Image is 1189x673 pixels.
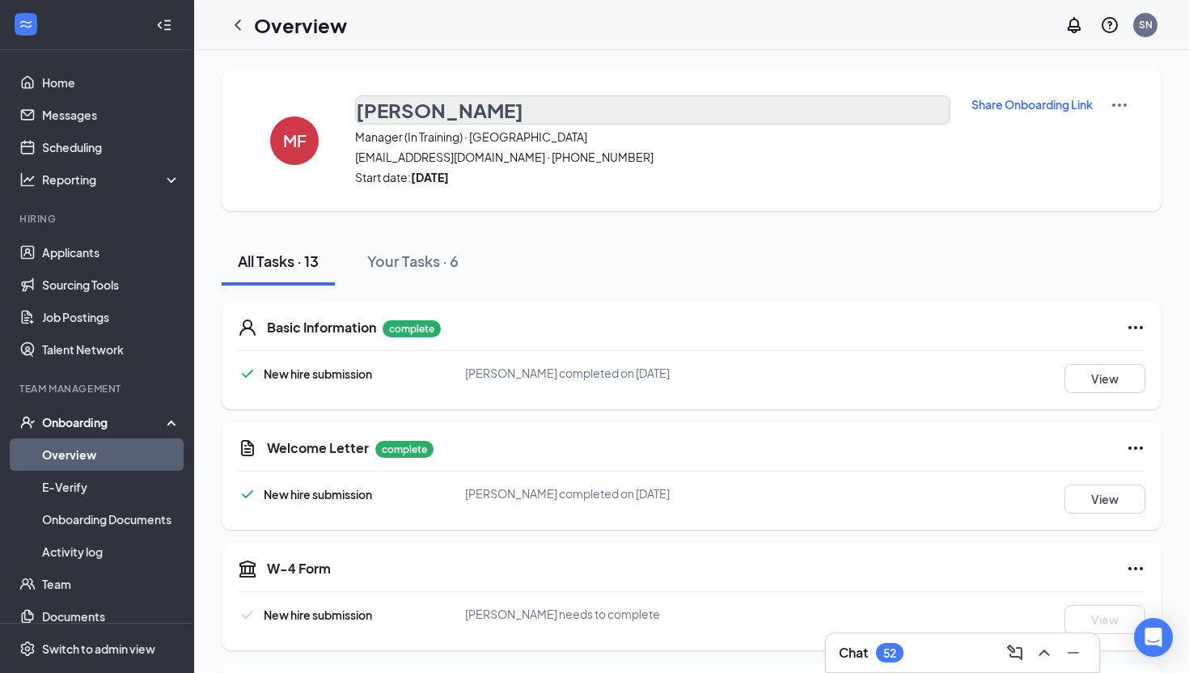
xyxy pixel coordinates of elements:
[1064,643,1083,662] svg: Minimize
[42,641,155,657] div: Switch to admin view
[42,471,180,503] a: E-Verify
[367,251,459,271] div: Your Tasks · 6
[42,600,180,633] a: Documents
[42,269,180,301] a: Sourcing Tools
[1126,318,1145,337] svg: Ellipses
[264,366,372,381] span: New hire submission
[1031,640,1057,666] button: ChevronUp
[18,16,34,32] svg: WorkstreamLogo
[411,170,449,184] strong: [DATE]
[267,439,369,457] h5: Welcome Letter
[356,96,523,124] h3: [PERSON_NAME]
[283,135,307,146] h4: MF
[355,129,950,145] span: Manager (In Training) · [GEOGRAPHIC_DATA]
[19,641,36,657] svg: Settings
[1100,15,1119,35] svg: QuestionInfo
[1134,618,1173,657] div: Open Intercom Messenger
[19,414,36,430] svg: UserCheck
[267,319,376,336] h5: Basic Information
[355,149,950,165] span: [EMAIL_ADDRESS][DOMAIN_NAME] · [PHONE_NUMBER]
[355,169,950,185] span: Start date:
[42,99,180,131] a: Messages
[238,559,257,578] svg: TaxGovernmentIcon
[19,171,36,188] svg: Analysis
[1005,643,1025,662] svg: ComposeMessage
[42,301,180,333] a: Job Postings
[42,535,180,568] a: Activity log
[1064,605,1145,634] button: View
[1064,364,1145,393] button: View
[465,366,670,380] span: [PERSON_NAME] completed on [DATE]
[42,438,180,471] a: Overview
[238,251,319,271] div: All Tasks · 13
[883,646,896,660] div: 52
[839,644,868,662] h3: Chat
[971,95,1094,113] button: Share Onboarding Link
[156,17,172,33] svg: Collapse
[42,236,180,269] a: Applicants
[1126,438,1145,458] svg: Ellipses
[1110,95,1129,115] img: More Actions
[1064,485,1145,514] button: View
[264,487,372,502] span: New hire submission
[42,66,180,99] a: Home
[42,568,180,600] a: Team
[383,320,441,337] p: complete
[238,485,257,504] svg: Checkmark
[267,560,331,578] h5: W-4 Form
[375,441,434,458] p: complete
[1139,18,1153,32] div: SN
[19,382,177,396] div: Team Management
[1060,640,1086,666] button: Minimize
[465,486,670,501] span: [PERSON_NAME] completed on [DATE]
[42,131,180,163] a: Scheduling
[238,605,257,624] svg: Checkmark
[19,212,177,226] div: Hiring
[42,333,180,366] a: Talent Network
[42,414,167,430] div: Onboarding
[465,607,660,621] span: [PERSON_NAME] needs to complete
[228,15,248,35] svg: ChevronLeft
[1064,15,1084,35] svg: Notifications
[1002,640,1028,666] button: ComposeMessage
[264,607,372,622] span: New hire submission
[238,364,257,383] svg: Checkmark
[254,11,347,39] h1: Overview
[254,95,335,185] button: MF
[238,438,257,458] svg: CustomFormIcon
[1126,559,1145,578] svg: Ellipses
[355,95,950,125] button: [PERSON_NAME]
[42,503,180,535] a: Onboarding Documents
[1035,643,1054,662] svg: ChevronUp
[42,171,181,188] div: Reporting
[971,96,1093,112] p: Share Onboarding Link
[238,318,257,337] svg: User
